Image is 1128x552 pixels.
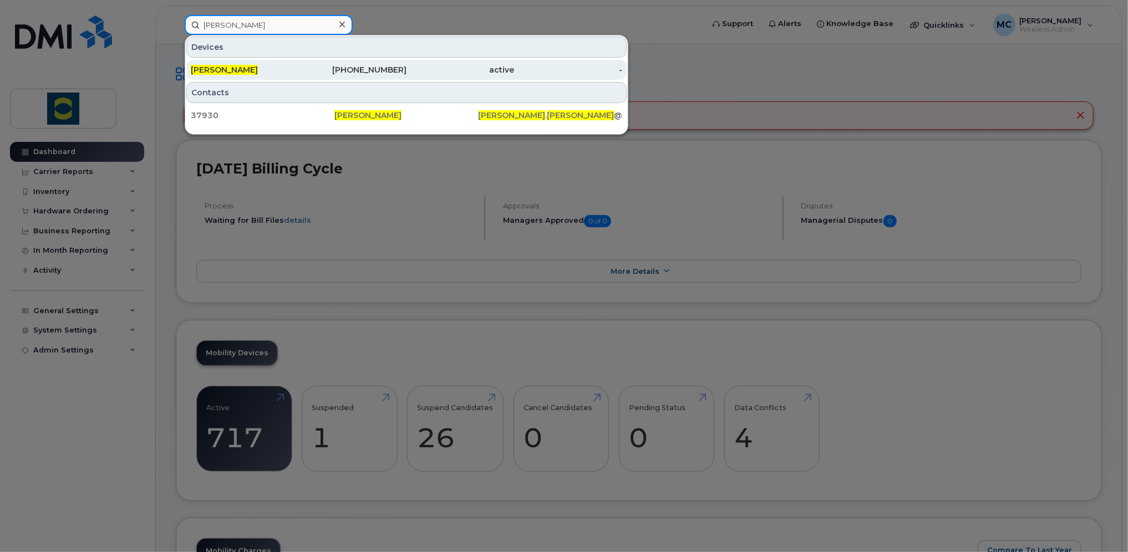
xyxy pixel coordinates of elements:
[186,105,627,125] a: 37930[PERSON_NAME][PERSON_NAME].[PERSON_NAME]@[DOMAIN_NAME]
[547,110,614,120] span: [PERSON_NAME]
[515,64,623,75] div: -
[479,110,622,121] div: . @[DOMAIN_NAME]
[186,60,627,80] a: [PERSON_NAME][PHONE_NUMBER]active-
[334,110,402,120] span: [PERSON_NAME]
[191,65,258,75] span: [PERSON_NAME]
[479,110,546,120] span: [PERSON_NAME]
[407,64,515,75] div: active
[186,37,627,58] div: Devices
[186,82,627,103] div: Contacts
[299,64,407,75] div: [PHONE_NUMBER]
[191,110,334,121] div: 37930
